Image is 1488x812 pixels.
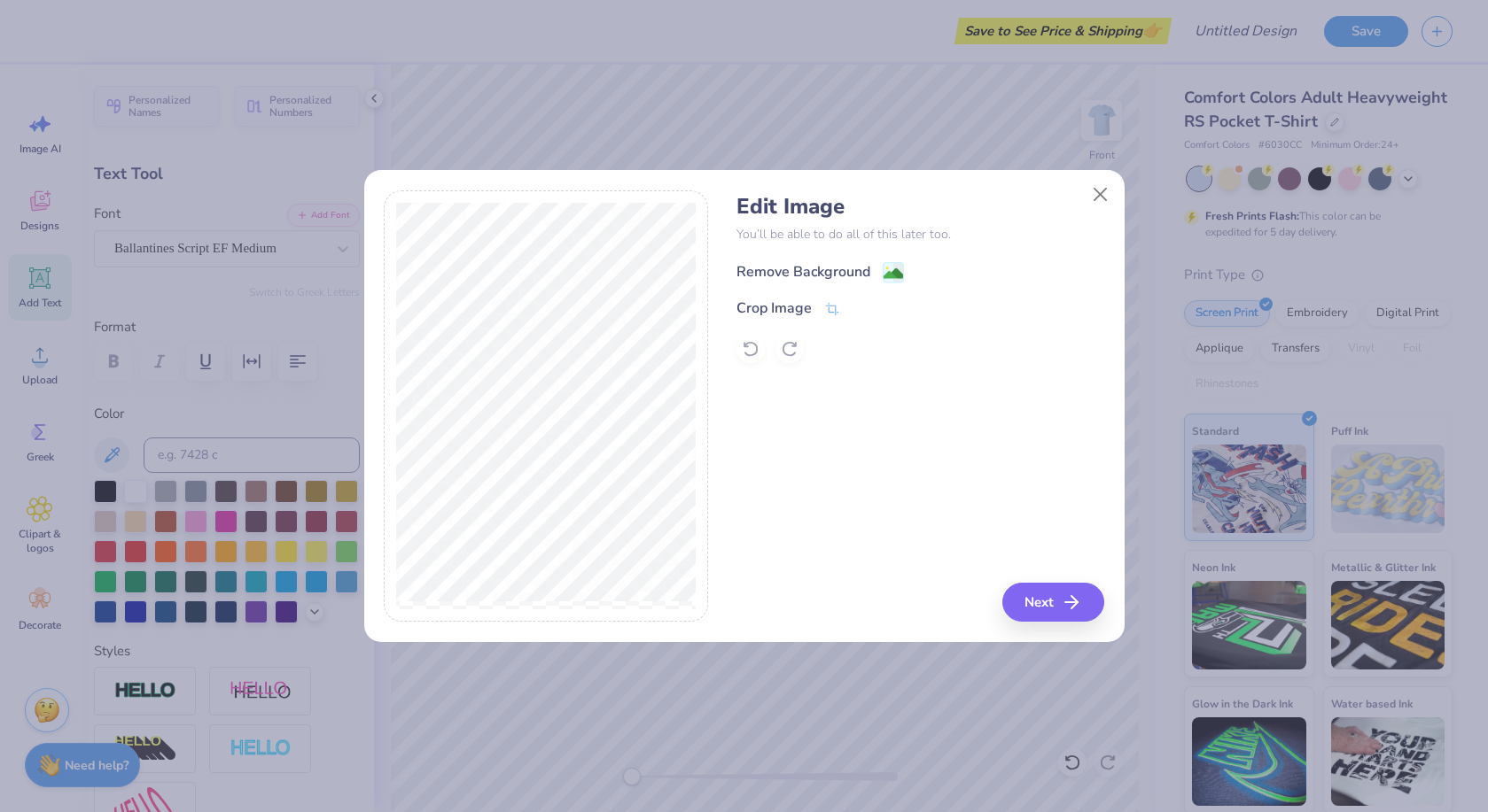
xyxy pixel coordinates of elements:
[1002,583,1104,622] button: Next
[1083,178,1117,212] button: Close
[736,194,1104,220] h4: Edit Image
[736,298,812,319] div: Crop Image
[736,225,1104,244] p: You’ll be able to do all of this later too.
[736,261,870,282] div: Remove Background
